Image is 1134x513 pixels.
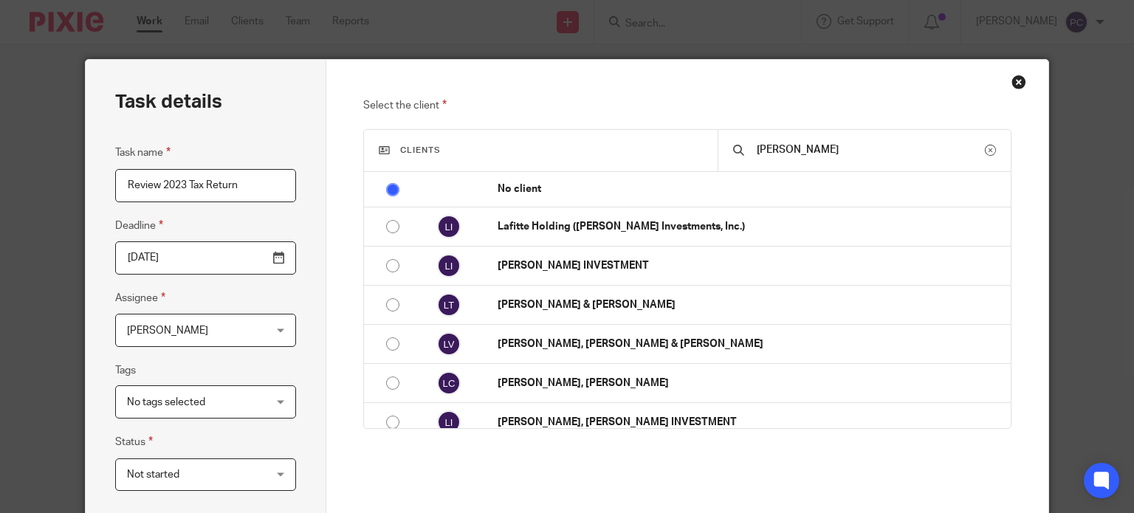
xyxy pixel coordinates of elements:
p: [PERSON_NAME], [PERSON_NAME] & [PERSON_NAME] [498,337,1003,351]
img: svg%3E [437,293,461,317]
img: svg%3E [437,332,461,356]
label: Task name [115,144,171,161]
div: Close this dialog window [1011,75,1026,89]
img: svg%3E [437,410,461,434]
input: Search... [755,142,984,158]
p: Select the client [363,97,1011,114]
label: Status [115,433,153,450]
span: No tags selected [127,397,205,407]
input: Task name [115,169,296,202]
label: Tags [115,363,136,378]
p: No client [498,182,1003,196]
h2: Task details [115,89,222,114]
img: svg%3E [437,254,461,278]
p: [PERSON_NAME] INVESTMENT [498,258,1003,273]
span: [PERSON_NAME] [127,326,208,336]
img: svg%3E [437,215,461,238]
span: Clients [400,146,441,154]
p: [PERSON_NAME] & [PERSON_NAME] [498,297,1003,312]
p: Lafitte Holding ([PERSON_NAME] Investments, Inc.) [498,219,1003,234]
label: Deadline [115,217,163,234]
p: [PERSON_NAME], [PERSON_NAME] [498,376,1003,390]
img: svg%3E [437,371,461,395]
input: Pick a date [115,241,296,275]
span: Not started [127,469,179,480]
label: Assignee [115,289,165,306]
p: [PERSON_NAME], [PERSON_NAME] INVESTMENT [498,415,1003,430]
